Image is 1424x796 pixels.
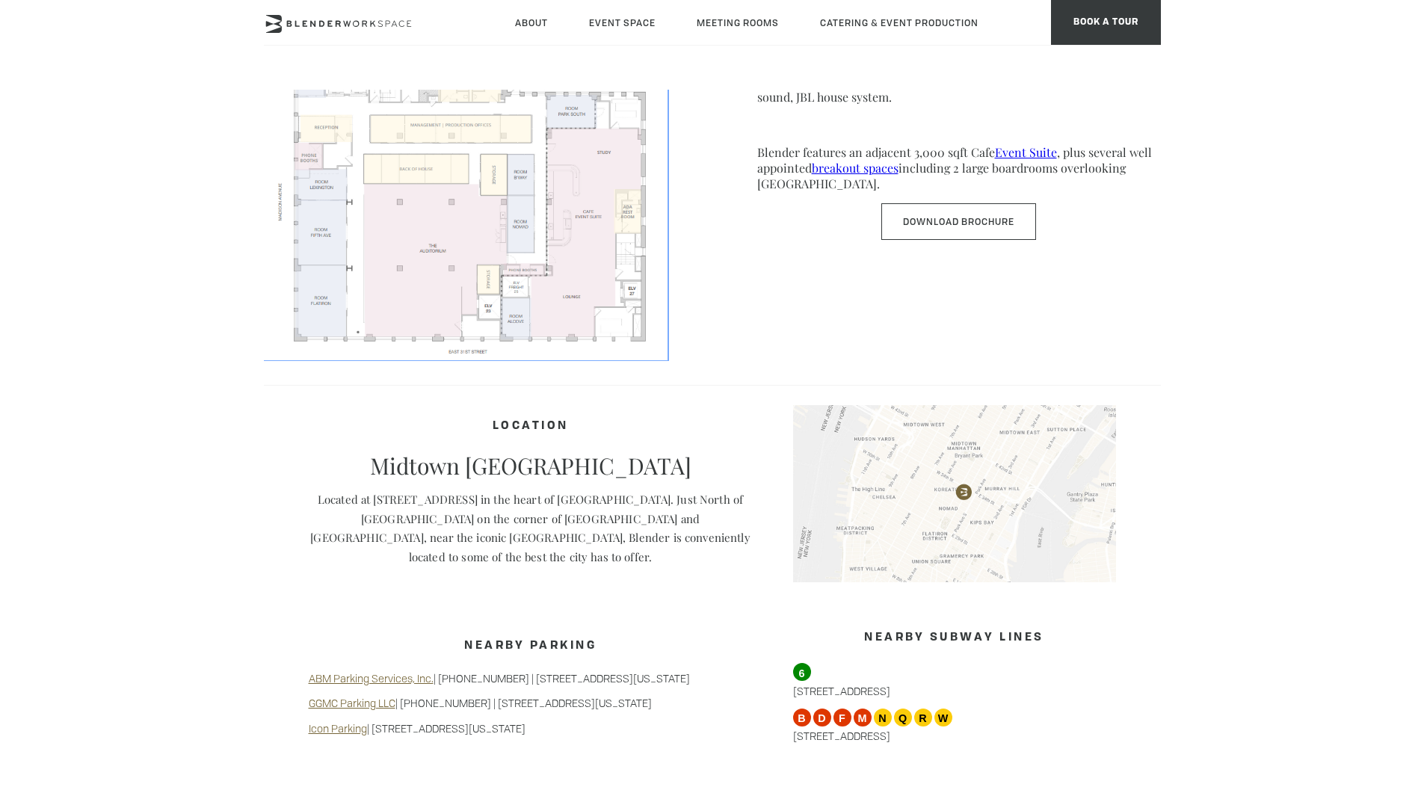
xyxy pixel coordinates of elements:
[309,721,753,736] p: | [STREET_ADDRESS][US_STATE]
[309,632,753,661] h3: Nearby Parking
[812,160,899,176] a: breakout spaces
[813,709,831,726] span: D
[881,203,1036,240] a: Download Brochure
[793,663,1116,698] p: [STREET_ADDRESS]
[894,709,912,726] span: Q
[1155,605,1424,796] iframe: Chat Widget
[793,624,1116,652] h3: Nearby Subway Lines
[309,671,753,686] p: | [PHONE_NUMBER] | [STREET_ADDRESS][US_STATE]
[309,721,367,735] a: Icon Parking
[309,452,753,479] p: Midtown [GEOGRAPHIC_DATA]
[854,709,872,726] span: M
[757,144,1161,191] p: Blender features an adjacent 3,000 sqft Cafe , plus several well appointed including 2 large boar...
[793,709,1116,744] p: [STREET_ADDRESS]
[995,144,1057,160] a: Event Suite
[309,490,753,567] p: Located at [STREET_ADDRESS] in the heart of [GEOGRAPHIC_DATA]. Just North of [GEOGRAPHIC_DATA] on...
[309,413,753,441] h4: Location
[793,663,811,681] span: 6
[914,709,932,726] span: R
[309,671,434,685] a: ABM Parking Services, Inc.
[309,696,753,711] p: | [PHONE_NUMBER] | [STREET_ADDRESS][US_STATE]
[309,696,395,710] a: GGMC Parking LLC
[793,709,811,726] span: B
[793,405,1116,583] img: blender-map.jpg
[264,8,668,358] img: FLOORPLAN-Screenshot-2025.png
[934,709,952,726] span: W
[874,709,892,726] span: N
[833,709,851,726] span: F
